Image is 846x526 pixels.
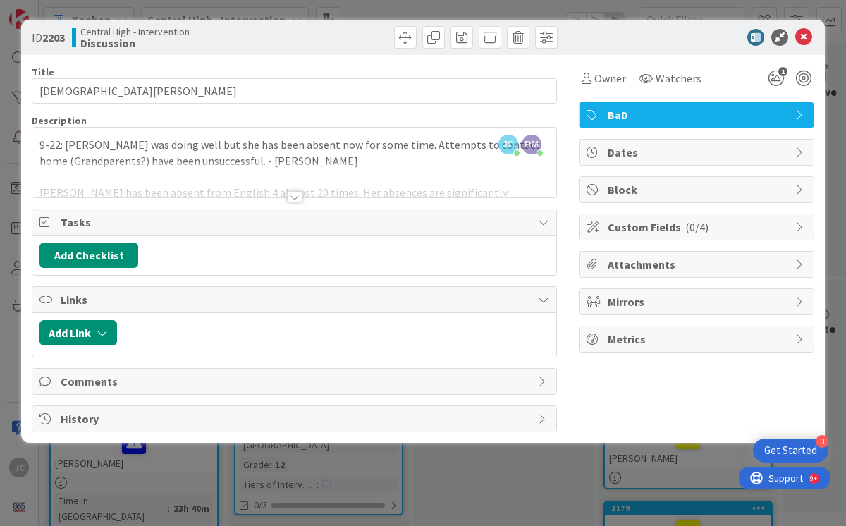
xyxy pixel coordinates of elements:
[685,220,709,234] span: ( 0/4 )
[61,410,531,427] span: History
[594,70,626,87] span: Owner
[32,66,54,78] label: Title
[80,26,190,37] span: Central High - Intervention
[32,114,87,127] span: Description
[61,214,531,231] span: Tasks
[753,439,828,463] div: Open Get Started checklist, remaining modules: 3
[608,331,788,348] span: Metrics
[498,135,518,154] span: JC
[32,29,65,46] span: ID
[778,67,787,76] span: 1
[61,373,531,390] span: Comments
[816,435,828,448] div: 3
[71,6,78,17] div: 9+
[32,78,557,104] input: type card name here...
[39,320,117,345] button: Add Link
[764,444,817,458] div: Get Started
[608,144,788,161] span: Dates
[656,70,701,87] span: Watchers
[608,256,788,273] span: Attachments
[42,30,65,44] b: 2203
[61,291,531,308] span: Links
[608,219,788,236] span: Custom Fields
[608,106,788,123] span: BaD
[608,293,788,310] span: Mirrors
[522,135,541,154] span: RM
[30,2,64,19] span: Support
[80,37,190,49] b: Discussion
[608,181,788,198] span: Block
[39,137,549,169] p: 9-22: [PERSON_NAME] was doing well but she has been absent now for some time. Attempts to contact...
[39,243,138,268] button: Add Checklist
